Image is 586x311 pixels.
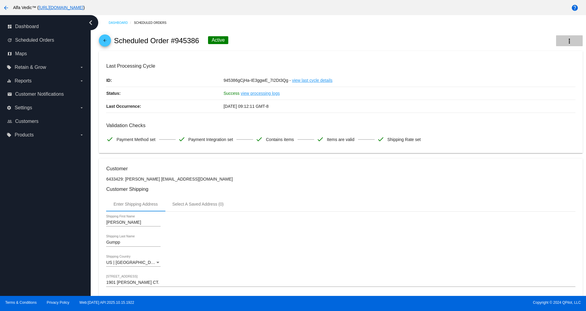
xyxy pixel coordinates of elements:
i: email [7,92,12,97]
a: map Maps [7,49,84,59]
a: Scheduled Orders [134,18,172,27]
mat-select: Shipping Country [106,260,161,265]
span: Shipping Rate set [387,133,421,146]
span: Settings [15,105,32,111]
span: Maps [15,51,27,56]
mat-icon: more_vert [566,37,573,45]
span: Items are valid [327,133,354,146]
i: arrow_drop_down [79,105,84,110]
span: [DATE] 09:12:11 GMT-8 [223,104,269,109]
mat-icon: check [317,136,324,143]
a: view processing logs [241,87,280,100]
span: Payment Integration set [188,133,233,146]
span: Contains items [266,133,294,146]
input: Shipping First Name [106,220,161,225]
h3: Customer Shipping [106,186,575,192]
i: settings [7,105,11,110]
a: people_outline Customers [7,117,84,126]
mat-icon: check [178,136,185,143]
span: Customer Notifications [15,91,64,97]
p: 6433429: [PERSON_NAME] [EMAIL_ADDRESS][DOMAIN_NAME] [106,177,575,181]
span: Retain & Grow [15,65,46,70]
span: Scheduled Orders [15,37,54,43]
mat-icon: check [106,136,113,143]
input: Shipping Last Name [106,240,161,245]
div: Active [208,36,229,44]
a: email Customer Notifications [7,89,84,99]
i: local_offer [7,133,11,137]
a: [URL][DOMAIN_NAME] [39,5,83,10]
a: Web:[DATE] API:2025.10.15.1922 [80,300,134,305]
h3: Customer [106,166,575,172]
div: Select A Saved Address (0) [172,202,224,207]
a: dashboard Dashboard [7,22,84,31]
a: view last cycle details [292,74,333,87]
i: arrow_drop_down [79,133,84,137]
span: Payment Method set [116,133,155,146]
h2: Scheduled Order #945386 [114,37,199,45]
i: people_outline [7,119,12,124]
span: Alfa Vedic™ ( ) [13,5,85,10]
a: update Scheduled Orders [7,35,84,45]
i: local_offer [7,65,11,70]
mat-icon: arrow_back [101,38,109,46]
mat-icon: help [571,4,578,11]
span: Reports [15,78,31,84]
span: Success [223,91,239,96]
a: Terms & Conditions [5,300,37,305]
p: Status: [106,87,223,100]
i: equalizer [7,79,11,83]
p: Last Occurrence: [106,100,223,113]
span: US | [GEOGRAPHIC_DATA] [106,260,160,265]
h3: Validation Checks [106,123,575,128]
i: dashboard [7,24,12,29]
i: chevron_left [86,18,96,27]
i: arrow_drop_down [79,79,84,83]
span: Dashboard [15,24,39,29]
span: 945386gCjHa-IE3ggwE_7I2Dt3Qg - [223,78,291,83]
p: ID: [106,74,223,87]
div: Enter Shipping Address [113,202,158,207]
input: Shipping Street 1 [106,280,575,285]
i: map [7,51,12,56]
span: Customers [15,119,38,124]
mat-icon: check [377,136,384,143]
span: Products [15,132,34,138]
span: Copyright © 2024 QPilot, LLC [298,300,581,305]
a: Privacy Policy [47,300,70,305]
mat-icon: arrow_back [2,4,10,11]
a: Dashboard [109,18,134,27]
i: update [7,38,12,43]
h3: Last Processing Cycle [106,63,575,69]
i: arrow_drop_down [79,65,84,70]
mat-icon: check [256,136,263,143]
